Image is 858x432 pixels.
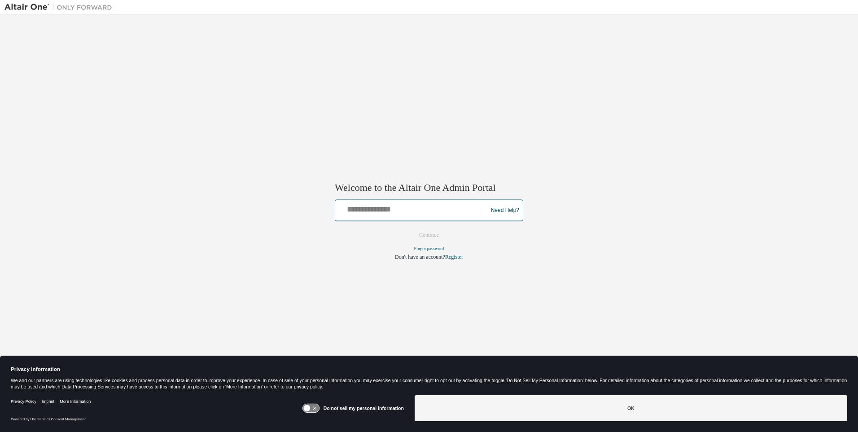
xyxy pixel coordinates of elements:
a: Register [445,254,463,260]
img: Altair One [4,3,117,12]
span: Don't have an account? [395,254,445,260]
a: Forgot password [414,247,444,251]
h2: Welcome to the Altair One Admin Portal [335,181,523,194]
